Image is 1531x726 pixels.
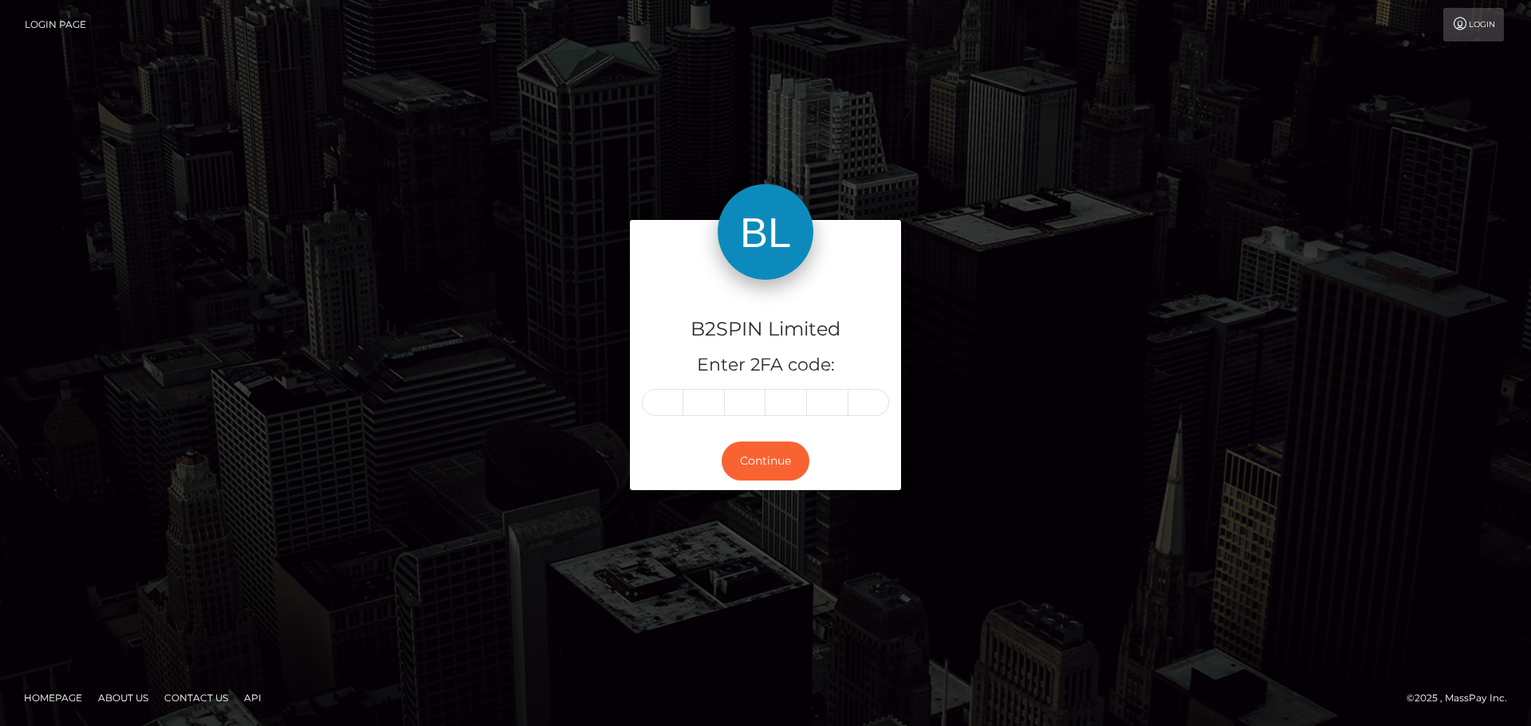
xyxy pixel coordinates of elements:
[642,316,889,343] h4: B2SPIN Limited
[1443,8,1504,41] a: Login
[92,685,155,710] a: About Us
[158,685,234,710] a: Contact Us
[722,441,809,481] button: Continue
[25,8,86,41] a: Login Page
[18,685,89,710] a: Homepage
[238,685,268,710] a: API
[1407,689,1519,707] div: © 2025 , MassPay Inc.
[642,353,889,378] h5: Enter 2FA code:
[718,184,813,280] img: B2SPIN Limited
